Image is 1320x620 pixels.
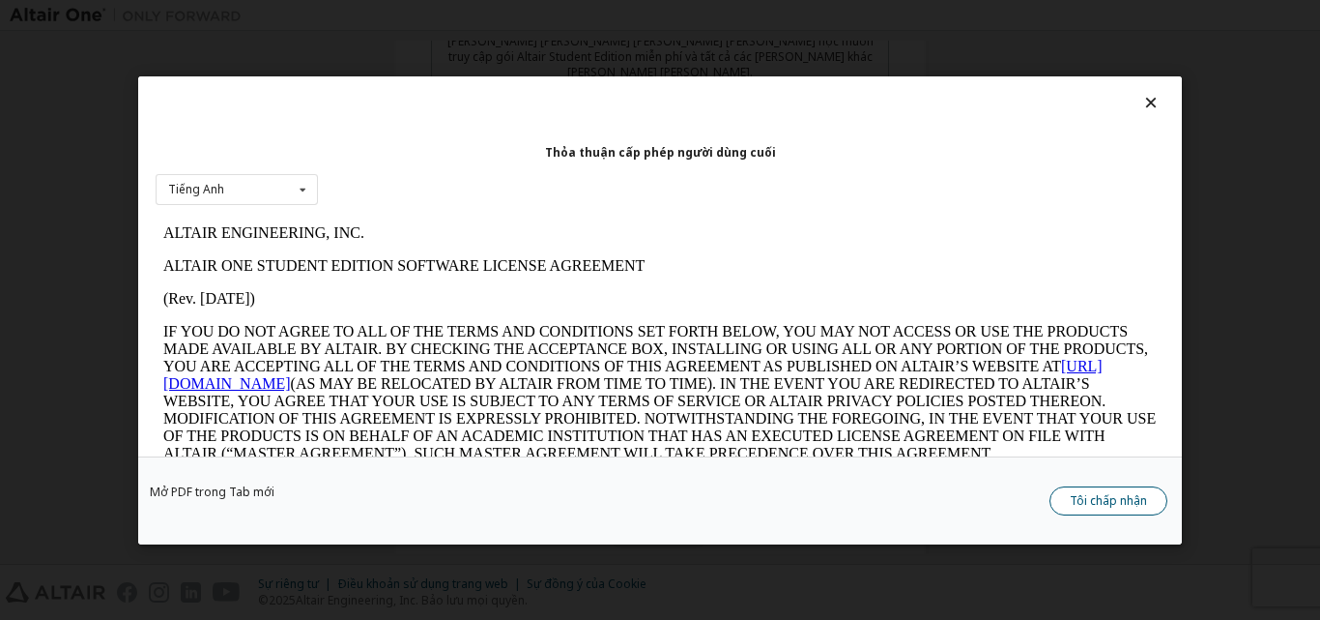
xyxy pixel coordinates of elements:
font: Mở PDF trong Tab mới [150,483,274,499]
p: (Rev. [DATE]) [8,74,1001,91]
font: Tiếng Anh [168,181,224,197]
font: Tôi chấp nhận [1070,491,1147,508]
a: Mở PDF trong Tab mới [150,486,274,497]
p: ALTAIR ENGINEERING, INC. [8,8,1001,25]
button: Tôi chấp nhận [1049,486,1167,515]
p: IF YOU DO NOT AGREE TO ALL OF THE TERMS AND CONDITIONS SET FORTH BELOW, YOU MAY NOT ACCESS OR USE... [8,106,1001,246]
font: Thỏa thuận cấp phép người dùng cuối [545,143,776,160]
a: [URL][DOMAIN_NAME] [8,141,947,175]
p: This Altair One Student Edition Software License Agreement (“Agreement”) is between Altair Engine... [8,261,1001,331]
p: ALTAIR ONE STUDENT EDITION SOFTWARE LICENSE AGREEMENT [8,41,1001,58]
